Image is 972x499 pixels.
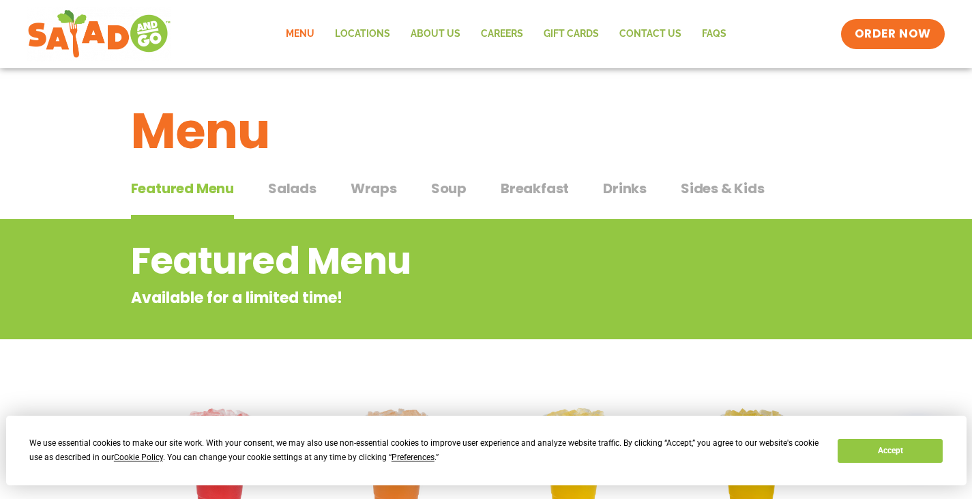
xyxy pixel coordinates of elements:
[351,178,397,199] span: Wraps
[276,18,737,50] nav: Menu
[6,416,967,485] div: Cookie Consent Prompt
[838,439,943,463] button: Accept
[692,18,737,50] a: FAQs
[841,19,945,49] a: ORDER NOW
[603,178,647,199] span: Drinks
[131,173,842,220] div: Tabbed content
[131,178,234,199] span: Featured Menu
[29,436,821,465] div: We use essential cookies to make our site work. With your consent, we may also use non-essential ...
[471,18,533,50] a: Careers
[392,453,435,462] span: Preferences
[681,178,765,199] span: Sides & Kids
[400,18,471,50] a: About Us
[276,18,325,50] a: Menu
[114,453,163,462] span: Cookie Policy
[501,178,569,199] span: Breakfast
[131,287,732,309] p: Available for a limited time!
[325,18,400,50] a: Locations
[131,233,732,289] h2: Featured Menu
[431,178,467,199] span: Soup
[131,94,842,168] h1: Menu
[268,178,316,199] span: Salads
[855,26,931,42] span: ORDER NOW
[609,18,692,50] a: Contact Us
[533,18,609,50] a: GIFT CARDS
[27,7,171,61] img: new-SAG-logo-768×292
